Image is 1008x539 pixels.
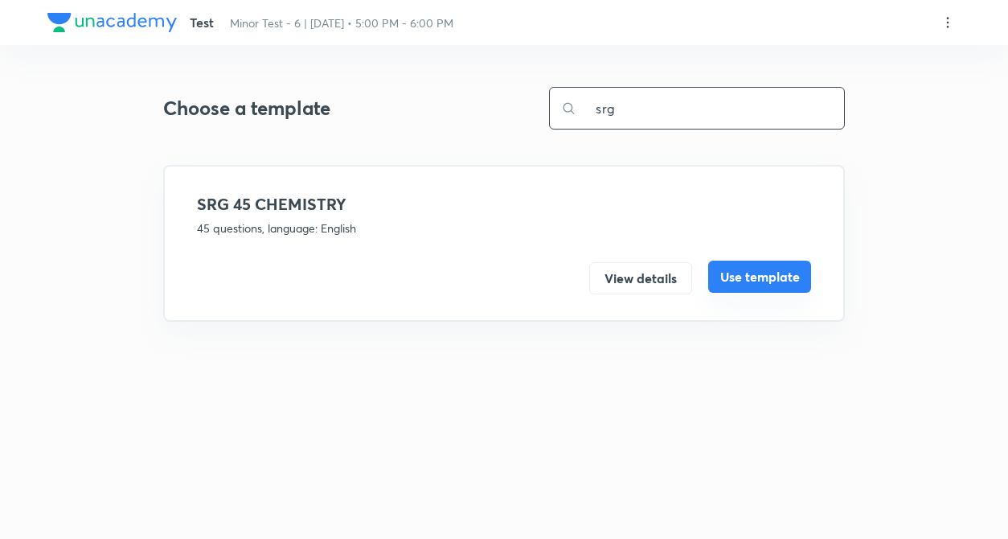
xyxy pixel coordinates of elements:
h4: SRG 45 CHEMISTRY [197,192,811,216]
span: Minor Test - 6 | [DATE] • 5:00 PM - 6:00 PM [230,15,453,31]
p: 45 questions, language: English [197,220,811,237]
input: Search for templates [576,88,844,129]
span: Test [190,14,214,31]
h3: Choose a template [163,97,498,120]
button: Use template [708,261,811,293]
img: Company Logo [47,13,177,32]
button: View details [589,262,692,294]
